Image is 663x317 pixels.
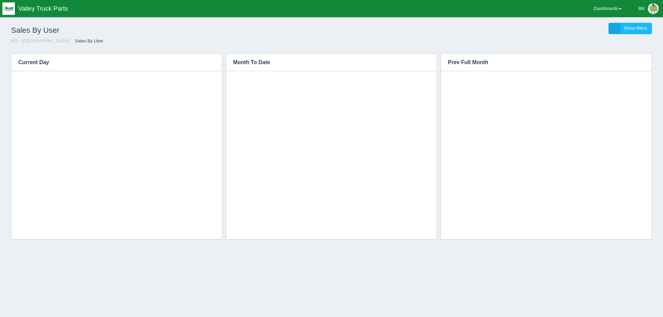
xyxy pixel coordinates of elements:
[2,2,15,15] img: q1blfpkbivjhsugxdrfq.png
[624,26,647,31] span: Show filters
[11,23,331,38] h1: Sales By User
[70,38,103,44] li: Sales By User
[638,2,644,16] div: Bill
[11,54,212,71] h3: Current Day
[226,54,426,71] h3: Month To Date
[441,54,641,71] h3: Prev Full Month
[11,38,68,43] a: W2 - [GEOGRAPHIC_DATA]
[608,23,652,34] a: Show filters
[18,5,68,12] span: Valley Truck Parts
[648,3,659,14] img: Profile Picture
